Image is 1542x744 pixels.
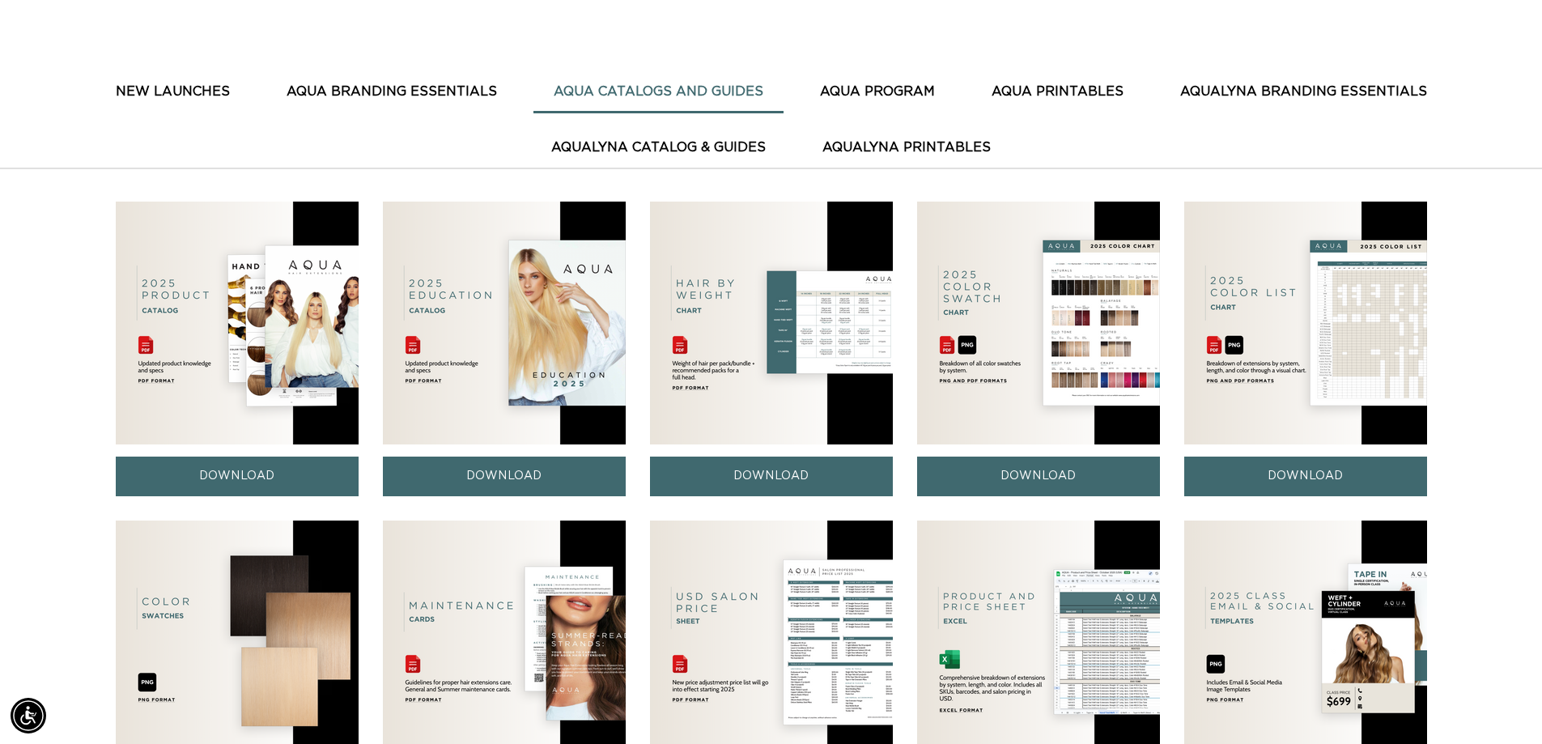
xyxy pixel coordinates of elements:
[1184,457,1427,496] a: DOWNLOAD
[650,457,893,496] a: DOWNLOAD
[266,72,517,112] button: AQUA BRANDING ESSENTIALS
[971,72,1144,112] button: AQUA PRINTABLES
[11,698,46,733] div: Accessibility Menu
[96,72,250,112] button: New Launches
[1461,666,1542,744] iframe: Chat Widget
[802,128,1011,168] button: AquaLyna Printables
[1160,72,1447,112] button: AquaLyna Branding Essentials
[800,72,955,112] button: AQUA PROGRAM
[116,457,359,496] a: DOWNLOAD
[533,72,784,112] button: AQUA CATALOGS AND GUIDES
[383,457,626,496] a: DOWNLOAD
[531,128,786,168] button: AquaLyna Catalog & Guides
[917,457,1160,496] a: DOWNLOAD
